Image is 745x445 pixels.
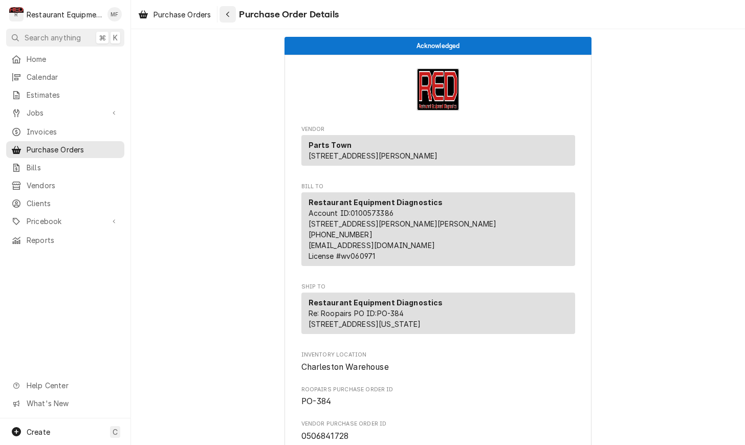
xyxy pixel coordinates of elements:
div: Bill To [301,192,575,266]
div: Vendor Purchase Order ID [301,420,575,442]
span: [STREET_ADDRESS][PERSON_NAME] [309,151,438,160]
strong: Restaurant Equipment Diagnostics [309,198,443,207]
span: Acknowledged [417,42,460,49]
div: Vendor [301,135,575,166]
div: Restaurant Equipment Diagnostics's Avatar [9,7,24,21]
strong: Restaurant Equipment Diagnostics [309,298,443,307]
div: Roopairs Purchase Order ID [301,386,575,408]
span: Vendor [301,125,575,133]
div: Bill To [301,192,575,270]
div: Restaurant Equipment Diagnostics [27,9,102,20]
span: License # wv060971 [309,252,376,260]
span: Create [27,428,50,436]
a: Purchase Orders [6,141,124,158]
span: Jobs [27,107,104,118]
div: Purchase Order Bill To [301,183,575,271]
div: Inventory Location [301,351,575,373]
a: Go to Help Center [6,377,124,394]
span: Purchase Orders [154,9,211,20]
span: Inventory Location [301,351,575,359]
span: 0506841728 [301,431,349,441]
span: C [113,427,118,437]
span: Clients [27,198,119,209]
span: Vendor Purchase Order ID [301,420,575,428]
div: Madyson Fisher's Avatar [107,7,122,21]
span: Purchase Order Details [236,8,339,21]
span: Bills [27,162,119,173]
span: Roopairs Purchase Order ID [301,395,575,408]
div: Ship To [301,293,575,338]
span: Vendor Purchase Order ID [301,430,575,442]
a: Go to Jobs [6,104,124,121]
span: Search anything [25,32,81,43]
span: Reports [27,235,119,246]
div: Ship To [301,293,575,334]
img: Logo [417,68,459,111]
a: Clients [6,195,124,212]
span: Bill To [301,183,575,191]
span: Calendar [27,72,119,82]
span: Help Center [27,380,118,391]
a: Go to Pricebook [6,213,124,230]
a: [EMAIL_ADDRESS][DOMAIN_NAME] [309,241,435,250]
span: Pricebook [27,216,104,227]
a: Invoices [6,123,124,140]
a: [PHONE_NUMBER] [309,230,372,239]
span: [STREET_ADDRESS][PERSON_NAME][PERSON_NAME] [309,219,497,228]
span: Invoices [27,126,119,137]
a: Calendar [6,69,124,85]
div: Purchase Order Ship To [301,283,575,339]
span: Ship To [301,283,575,291]
span: Re: Roopairs PO ID: PO-384 [309,309,404,318]
a: Home [6,51,124,68]
button: Search anything⌘K [6,29,124,47]
div: Status [284,37,591,55]
a: Go to What's New [6,395,124,412]
a: Estimates [6,86,124,103]
a: Reports [6,232,124,249]
span: PO-384 [301,396,332,406]
a: Vendors [6,177,124,194]
div: MF [107,7,122,21]
div: Purchase Order Vendor [301,125,575,170]
span: Vendors [27,180,119,191]
span: K [113,32,118,43]
strong: Parts Town [309,141,352,149]
span: Account ID: 0100573386 [309,209,393,217]
span: Home [27,54,119,64]
span: What's New [27,398,118,409]
div: Vendor [301,135,575,170]
span: Purchase Orders [27,144,119,155]
a: Bills [6,159,124,176]
a: Purchase Orders [134,6,215,23]
div: R [9,7,24,21]
span: Charleston Warehouse [301,362,389,372]
span: Estimates [27,90,119,100]
span: [STREET_ADDRESS][US_STATE] [309,320,421,328]
span: Roopairs Purchase Order ID [301,386,575,394]
span: Inventory Location [301,361,575,373]
button: Navigate back [220,6,236,23]
span: ⌘ [99,32,106,43]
